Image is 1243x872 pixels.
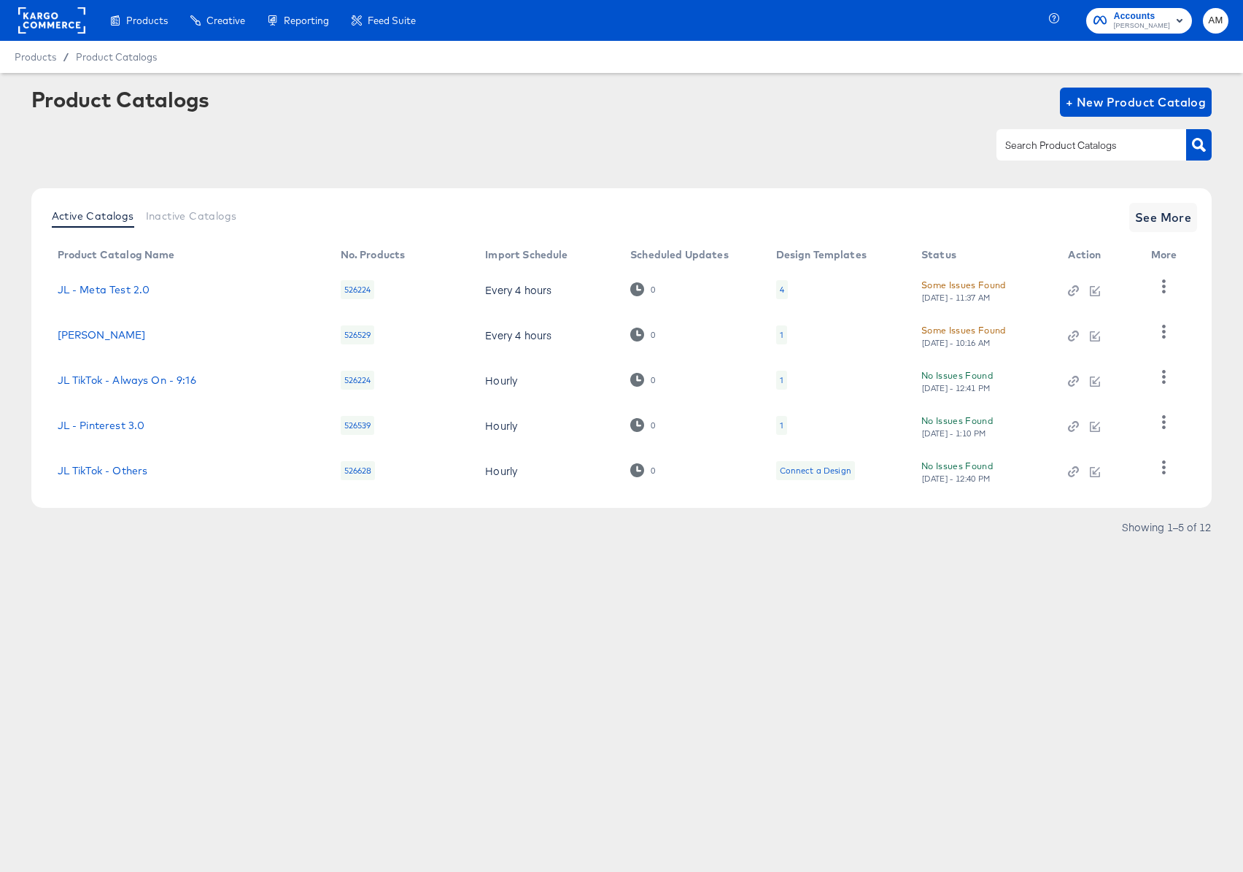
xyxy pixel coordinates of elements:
[650,420,656,431] div: 0
[1002,137,1158,154] input: Search Product Catalogs
[206,15,245,26] span: Creative
[146,210,237,222] span: Inactive Catalogs
[780,465,851,476] div: Connect a Design
[780,420,783,431] div: 1
[776,371,787,390] div: 1
[341,461,376,480] div: 526628
[1056,244,1139,267] th: Action
[58,420,145,431] a: JL - Pinterest 3.0
[780,329,783,341] div: 1
[630,418,656,432] div: 0
[630,373,656,387] div: 0
[1203,8,1228,34] button: AM
[58,284,150,296] a: JL - Meta Test 2.0
[630,463,656,477] div: 0
[921,293,991,303] div: [DATE] - 11:37 AM
[1129,203,1198,232] button: See More
[76,51,157,63] a: Product Catalogs
[630,282,656,296] div: 0
[1114,20,1170,32] span: [PERSON_NAME]
[921,338,991,348] div: [DATE] - 10:16 AM
[485,249,568,261] div: Import Schedule
[15,51,56,63] span: Products
[1121,522,1212,532] div: Showing 1–5 of 12
[1209,12,1223,29] span: AM
[341,416,375,435] div: 526539
[630,328,656,342] div: 0
[473,403,619,448] td: Hourly
[58,374,196,386] a: JL TikTok - Always On - 9:16
[1066,92,1207,112] span: + New Product Catalog
[776,249,867,261] div: Design Templates
[1114,9,1170,24] span: Accounts
[58,329,146,341] a: [PERSON_NAME]
[650,330,656,340] div: 0
[368,15,416,26] span: Feed Suite
[776,416,787,435] div: 1
[921,277,1006,303] button: Some Issues Found[DATE] - 11:37 AM
[780,374,783,386] div: 1
[341,249,406,261] div: No. Products
[921,277,1006,293] div: Some Issues Found
[650,375,656,385] div: 0
[31,88,209,111] div: Product Catalogs
[921,323,1006,338] div: Some Issues Found
[780,284,784,296] div: 4
[56,51,76,63] span: /
[473,312,619,358] td: Every 4 hours
[910,244,1057,267] th: Status
[1135,207,1192,228] span: See More
[921,323,1006,348] button: Some Issues Found[DATE] - 10:16 AM
[1086,8,1192,34] button: Accounts[PERSON_NAME]
[52,210,134,222] span: Active Catalogs
[776,280,788,299] div: 4
[284,15,329,26] span: Reporting
[1060,88,1212,117] button: + New Product Catalog
[1139,244,1195,267] th: More
[650,285,656,295] div: 0
[341,280,375,299] div: 526224
[58,249,175,261] div: Product Catalog Name
[650,466,656,476] div: 0
[126,15,168,26] span: Products
[776,325,787,344] div: 1
[341,325,375,344] div: 526529
[630,249,729,261] div: Scheduled Updates
[473,267,619,312] td: Every 4 hours
[473,358,619,403] td: Hourly
[58,465,148,476] a: JL TikTok - Others
[473,448,619,493] td: Hourly
[776,461,855,480] div: Connect a Design
[341,371,375,390] div: 526224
